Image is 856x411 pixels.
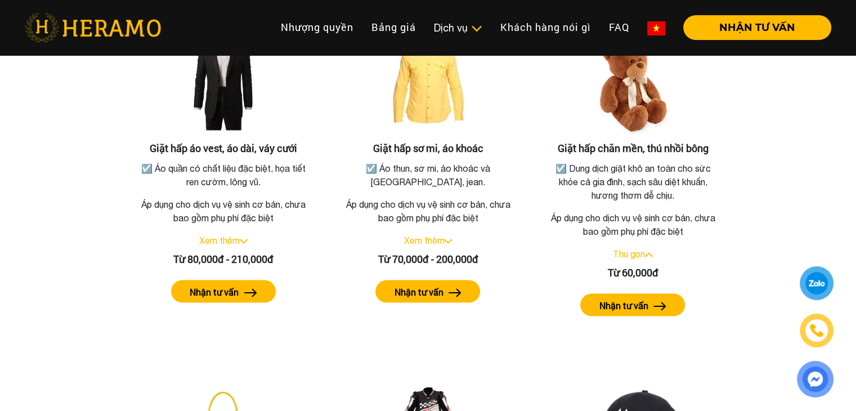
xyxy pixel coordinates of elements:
[674,23,831,33] a: NHẬN TƯ VẤN
[576,29,689,142] img: Giặt hấp chăn mền, thú nhồi bông
[190,285,239,298] label: Nhận tư vấn
[339,251,518,266] div: Từ 70,000đ - 200,000đ
[613,248,645,258] a: Thu gọn
[801,315,832,346] a: phone-icon
[134,251,313,266] div: Từ 80,000đ - 210,000đ
[809,323,824,338] img: phone-icon
[339,197,518,224] p: Áp dụng cho dịch vụ vệ sinh cơ bản, chưa bao gồm phụ phí đặc biệt
[25,13,161,42] img: heramo-logo.png
[371,29,484,142] img: Giặt hấp sơ mi, áo khoác
[600,15,638,39] a: FAQ
[683,15,831,40] button: NHẬN TƯ VẤN
[543,142,722,154] h3: Giặt hấp chăn mền, thú nhồi bông
[339,142,518,154] h3: Giặt hấp sơ mi, áo khoác
[339,280,518,302] a: Nhận tư vấn arrow
[470,23,482,34] img: subToggleIcon
[272,15,362,39] a: Nhượng quyền
[136,161,311,188] p: ☑️ Áo quần có chất liệu đặc biệt, họa tiết ren cườm, lông vũ.
[653,302,666,310] img: arrow
[543,293,722,316] a: Nhận tư vấn arrow
[362,15,425,39] a: Bảng giá
[404,235,444,245] a: Xem thêm
[375,280,480,302] button: Nhận tư vấn
[599,298,648,312] label: Nhận tư vấn
[341,161,516,188] p: ☑️ Áo thun, sơ mi, áo khoác và [GEOGRAPHIC_DATA], jean.
[199,235,240,245] a: Xem thêm
[244,288,257,297] img: arrow
[240,239,248,243] img: arrow_down.svg
[134,197,313,224] p: Áp dụng cho dịch vụ vệ sinh cơ bản, chưa bao gồm phụ phí đặc biệt
[134,280,313,302] a: Nhận tư vấn arrow
[543,265,722,280] div: Từ 60,000đ
[444,239,452,243] img: arrow_down.svg
[491,15,600,39] a: Khách hàng nói gì
[543,211,722,238] p: Áp dụng cho dịch vụ vệ sinh cơ bản, chưa bao gồm phụ phí đặc biệt
[449,288,461,297] img: arrow
[171,280,276,302] button: Nhận tư vấn
[394,285,443,298] label: Nhận tư vấn
[545,161,720,202] p: ☑️ Dung dịch giặt khô an toàn cho sức khỏe cả gia đình, sạch sâu diệt khuẩn, hương thơm dễ chịu.
[580,293,685,316] button: Nhận tư vấn
[167,29,280,142] img: Giặt hấp áo vest, áo dài, váy cưới
[645,252,653,257] img: arrow_up.svg
[134,142,313,154] h3: Giặt hấp áo vest, áo dài, váy cưới
[434,20,482,35] div: Dịch vụ
[647,21,665,35] img: vn-flag.png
